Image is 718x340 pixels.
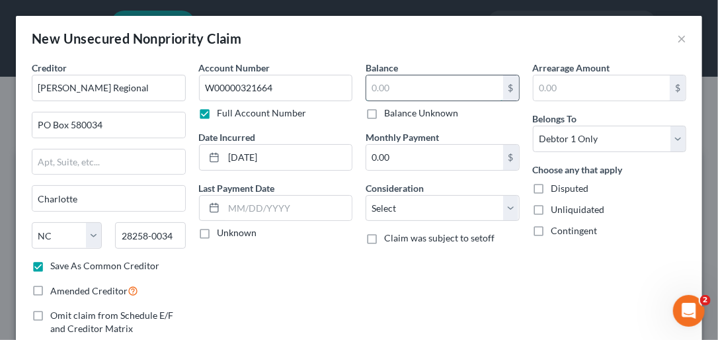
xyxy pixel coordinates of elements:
span: Belongs To [533,113,577,124]
div: $ [670,75,686,101]
input: -- [199,75,353,101]
div: $ [503,145,519,170]
label: Date Incurred [199,130,256,144]
input: 0.00 [534,75,670,101]
span: Amended Creditor [50,285,128,296]
span: Contingent [551,225,598,236]
button: × [677,30,686,46]
input: MM/DD/YYYY [224,196,352,221]
div: $ [503,75,519,101]
label: Last Payment Date [199,181,275,195]
span: 2 [700,295,711,306]
input: 0.00 [366,75,503,101]
label: Monthly Payment [366,130,439,144]
label: Balance Unknown [384,106,458,120]
input: Enter city... [32,186,185,211]
label: Unknown [218,226,257,239]
input: MM/DD/YYYY [224,145,352,170]
iframe: Intercom live chat [673,295,705,327]
label: Consideration [366,181,424,195]
label: Balance [366,61,398,75]
span: Creditor [32,62,67,73]
label: Full Account Number [218,106,307,120]
label: Save As Common Creditor [50,259,159,273]
label: Arrearage Amount [533,61,610,75]
input: Apt, Suite, etc... [32,149,185,175]
label: Account Number [199,61,270,75]
input: 0.00 [366,145,503,170]
div: New Unsecured Nonpriority Claim [32,29,241,48]
span: Claim was subject to setoff [384,232,495,243]
input: Enter address... [32,112,185,138]
label: Choose any that apply [533,163,623,177]
span: Omit claim from Schedule E/F and Creditor Matrix [50,310,173,334]
input: Enter zip... [115,222,185,249]
input: Search creditor by name... [32,75,186,101]
span: Disputed [551,183,589,194]
span: Unliquidated [551,204,605,215]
